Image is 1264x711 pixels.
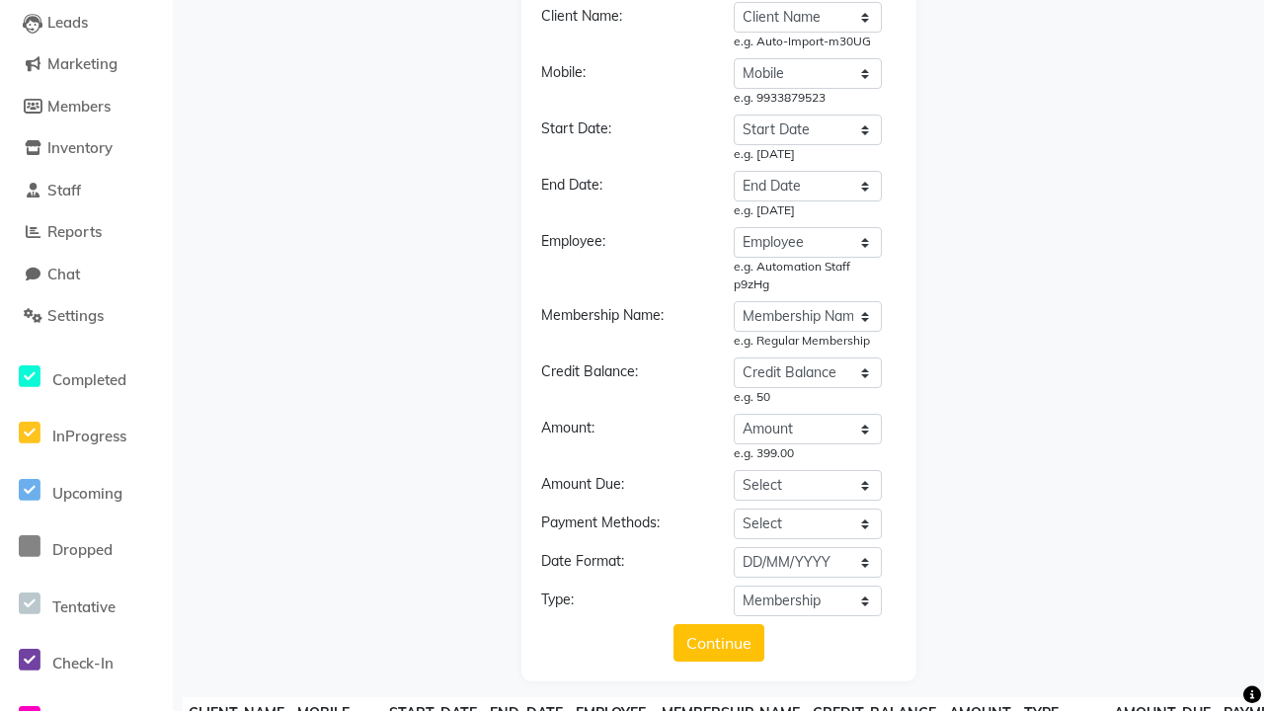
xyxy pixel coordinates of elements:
span: Completed [52,370,126,389]
span: Reports [47,222,102,241]
span: Leads [47,13,88,32]
div: End Date: [526,175,719,219]
span: Marketing [47,54,118,73]
button: Continue [673,624,764,662]
span: Dropped [52,540,113,559]
span: Tentative [52,597,116,616]
div: e.g. [DATE] [734,145,882,163]
div: Mobile: [526,62,719,107]
div: Type: [526,590,719,616]
div: Membership Name: [526,305,719,350]
span: Inventory [47,138,113,157]
span: InProgress [52,427,126,445]
a: Marketing [5,53,168,76]
div: Payment Methods: [526,513,719,539]
span: Chat [47,265,80,283]
a: Chat [5,264,168,286]
div: e.g. 50 [734,388,882,406]
div: e.g. 9933879523 [734,89,882,107]
div: Employee: [526,231,719,293]
div: Date Format: [526,551,719,578]
div: e.g. Automation Staff p9zHg [734,258,882,293]
div: e.g. Regular Membership [734,332,882,350]
a: Staff [5,180,168,202]
a: Reports [5,221,168,244]
a: Members [5,96,168,118]
a: Inventory [5,137,168,160]
span: Upcoming [52,484,122,503]
a: Leads [5,12,168,35]
span: Members [47,97,111,116]
a: Settings [5,305,168,328]
div: e.g. [DATE] [734,201,882,219]
div: e.g. Auto-Import-m30UG [734,33,882,50]
span: Check-In [52,654,114,672]
div: Credit Balance: [526,361,719,406]
span: Staff [47,181,81,199]
span: Settings [47,306,104,325]
div: Amount: [526,418,719,462]
div: Client Name: [526,6,719,50]
div: Amount Due: [526,474,719,501]
div: e.g. 399.00 [734,444,882,462]
div: Start Date: [526,118,719,163]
